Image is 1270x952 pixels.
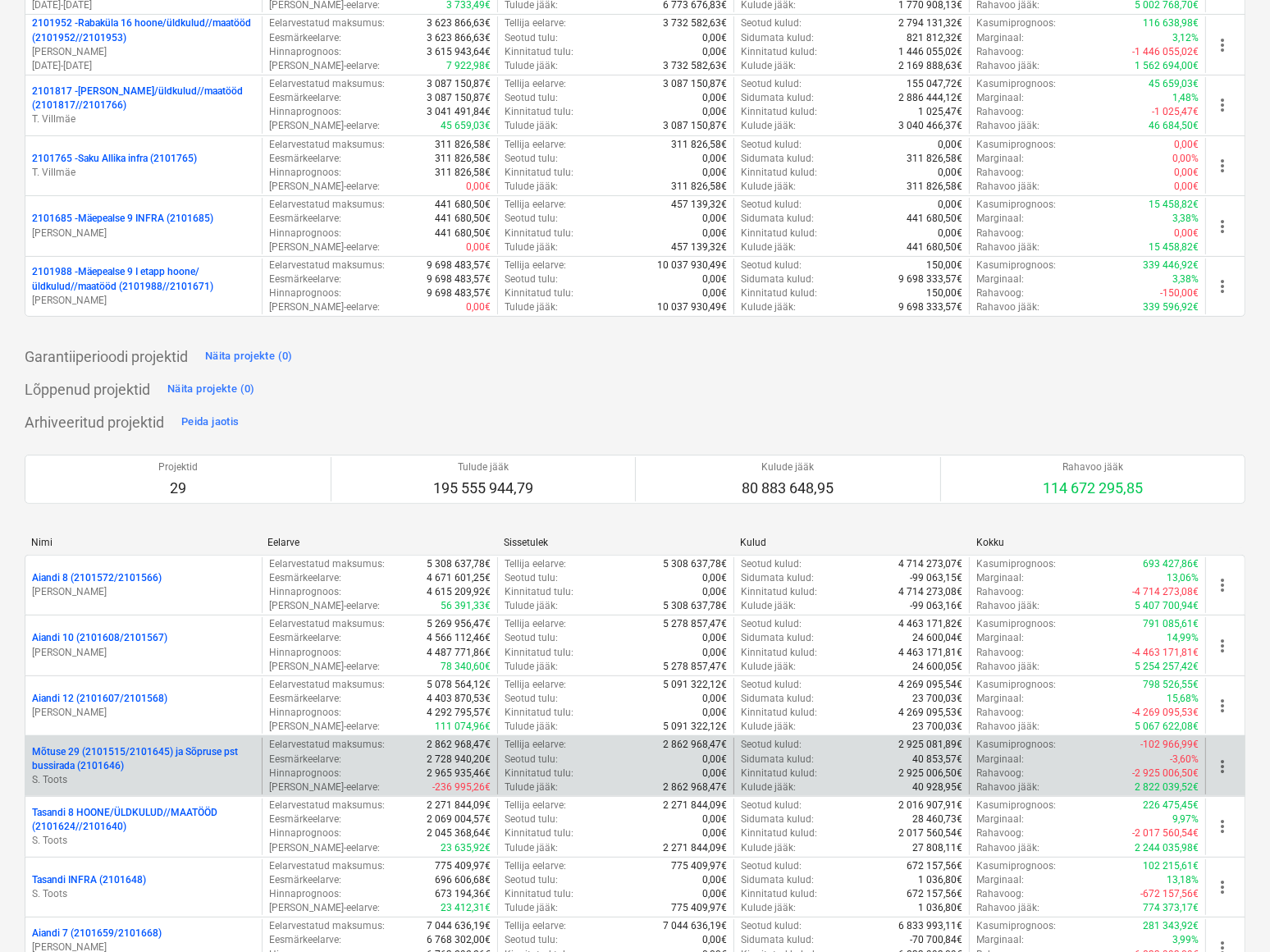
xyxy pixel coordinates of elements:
[976,300,1039,314] p: Rahavoo jääk :
[32,166,255,180] p: T. Villmäe
[505,557,566,571] p: Tellija eelarve :
[741,152,814,166] p: Sidumata kulud :
[741,59,796,73] p: Kulude jääk :
[657,259,727,272] p: 10 037 930,49€
[898,16,962,30] p: 2 794 131,32€
[976,227,1024,240] p: Rahavoog :
[702,646,727,660] p: 0,00€
[505,227,573,240] p: Kinnitatud tulu :
[1213,757,1232,776] span: more_vert
[32,45,255,59] p: [PERSON_NAME]
[741,31,814,45] p: Sidumata kulud :
[32,16,255,73] div: 2101952 -Rabaküla 16 hoone/üldkulud//maatööd (2101952//2101953)[PERSON_NAME][DATE]-[DATE]
[976,599,1039,613] p: Rahavoo jääk :
[441,599,491,613] p: 56 391,33€
[976,119,1039,133] p: Rahavoo jääk :
[505,198,566,212] p: Tellija eelarve :
[466,300,491,314] p: 0,00€
[505,660,558,674] p: Tulude jääk :
[741,16,802,30] p: Seotud kulud :
[657,300,727,314] p: 10 037 930,49€
[976,631,1024,645] p: Marginaal :
[976,152,1024,166] p: Marginaal :
[505,212,558,226] p: Seotud tulu :
[269,240,380,254] p: [PERSON_NAME]-eelarve :
[741,272,814,286] p: Sidumata kulud :
[741,77,802,91] p: Seotud kulud :
[505,646,573,660] p: Kinnitatud tulu :
[1174,138,1199,152] p: 0,00€
[427,31,491,45] p: 3 623 866,63€
[269,91,341,105] p: Eesmärkeelarve :
[269,45,341,59] p: Hinnaprognoos :
[505,105,573,119] p: Kinnitatud tulu :
[741,227,817,240] p: Kinnitatud kulud :
[1213,696,1232,716] span: more_vert
[702,585,727,599] p: 0,00€
[1188,873,1270,952] iframe: Chat Widget
[898,646,962,660] p: 4 463 171,81€
[441,660,491,674] p: 78 340,60€
[267,537,491,548] div: Eelarve
[976,31,1024,45] p: Marginaal :
[269,166,341,180] p: Hinnaprognoos :
[741,91,814,105] p: Sidumata kulud :
[741,180,796,194] p: Kulude jääk :
[1132,646,1199,660] p: -4 463 171,81€
[427,77,491,91] p: 3 087 150,87€
[702,31,727,45] p: 0,00€
[702,105,727,119] p: 0,00€
[269,259,385,272] p: Eelarvestatud maksumus :
[741,660,796,674] p: Kulude jääk :
[1172,91,1199,105] p: 1,48%
[504,537,727,548] div: Sissetulek
[702,166,727,180] p: 0,00€
[505,599,558,613] p: Tulude jääk :
[926,286,962,300] p: 150,00€
[427,16,491,30] p: 3 623 866,63€
[269,105,341,119] p: Hinnaprognoos :
[435,198,491,212] p: 441 680,50€
[32,887,255,901] p: S. Toots
[32,265,255,307] div: 2101988 -Mäepealse 9 I etapp hoone/üldkulud//maatööd (2101988//2101671)[PERSON_NAME]
[976,272,1024,286] p: Marginaal :
[32,16,255,44] p: 2101952 - Rabaküla 16 hoone/üldkulud//maatööd (2101952//2101953)
[269,77,385,91] p: Eelarvestatud maksumus :
[1213,156,1232,176] span: more_vert
[505,585,573,599] p: Kinnitatud tulu :
[976,240,1039,254] p: Rahavoo jääk :
[466,240,491,254] p: 0,00€
[702,227,727,240] p: 0,00€
[898,59,962,73] p: 2 169 888,63€
[671,138,727,152] p: 311 826,58€
[505,59,558,73] p: Tulude jääk :
[740,537,963,548] div: Kulud
[25,347,188,367] p: Garantiiperioodi projektid
[32,212,213,226] p: 2101685 - Mäepealse 9 INFRA (2101685)
[976,617,1056,631] p: Kasumiprognoos :
[907,31,962,45] p: 821 812,32€
[505,138,566,152] p: Tellija eelarve :
[427,272,491,286] p: 9 698 483,57€
[505,571,558,585] p: Seotud tulu :
[1143,300,1199,314] p: 339 596,92€
[976,212,1024,226] p: Marginaal :
[663,16,727,30] p: 3 732 582,63€
[32,265,255,293] p: 2101988 - Mäepealse 9 I etapp hoone/üldkulud//maatööd (2101988//2101671)
[269,585,341,599] p: Hinnaprognoos :
[269,119,380,133] p: [PERSON_NAME]-eelarve :
[269,272,341,286] p: Eesmärkeelarve :
[663,119,727,133] p: 3 087 150,87€
[1143,16,1199,30] p: 116 638,98€
[505,180,558,194] p: Tulude jääk :
[269,59,380,73] p: [PERSON_NAME]-eelarve :
[1149,198,1199,212] p: 15 458,82€
[433,460,533,474] p: Tulude jääk
[976,537,1199,548] div: Kokku
[976,105,1024,119] p: Rahavoog :
[918,105,962,119] p: 1 025,47€
[32,152,255,180] div: 2101765 -Saku Allika infra (2101765)T. Villmäe
[663,660,727,674] p: 5 278 857,47€
[177,409,243,435] button: Peida jaotis
[702,91,727,105] p: 0,00€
